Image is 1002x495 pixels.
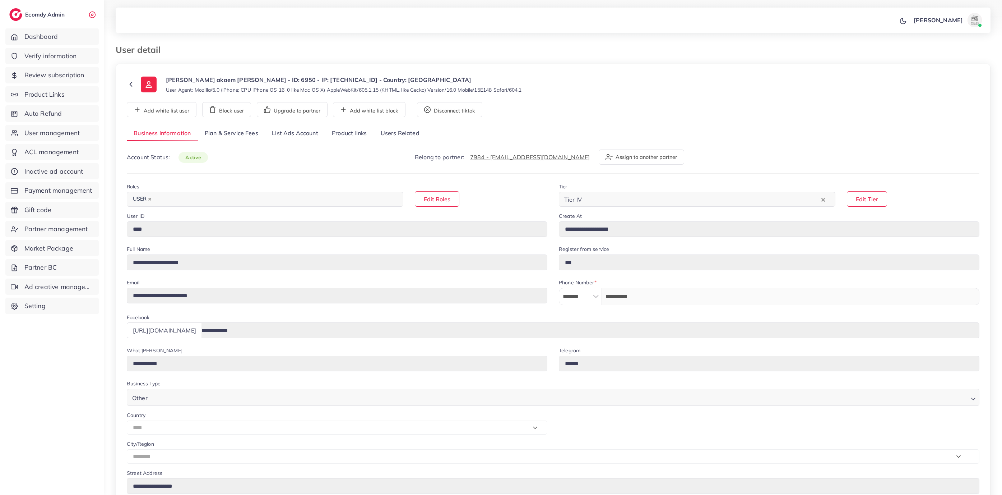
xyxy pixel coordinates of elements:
button: Disconnect tiktok [417,102,482,117]
button: Block user [202,102,251,117]
a: Product Links [5,86,99,103]
span: Payment management [24,186,92,195]
span: Ad creative management [24,282,93,292]
span: Auto Refund [24,109,62,118]
a: Review subscription [5,67,99,83]
a: Verify information [5,48,99,64]
span: Dashboard [24,32,58,41]
a: Market Package [5,240,99,257]
div: [URL][DOMAIN_NAME] [127,322,202,338]
a: Product links [325,126,374,141]
input: Search for option [150,391,968,403]
span: Tier IV [563,194,583,205]
a: logoEcomdy Admin [9,8,66,21]
label: Register from service [559,246,609,253]
div: Search for option [127,192,403,207]
a: Auto Refund [5,105,99,122]
span: active [178,152,208,163]
a: Plan & Service Fees [198,126,265,141]
img: avatar [968,13,982,27]
p: Belong to partner: [415,153,590,161]
span: Market Package [24,244,73,253]
a: Gift code [5,202,99,218]
a: Users Related [374,126,426,141]
a: Payment management [5,182,99,199]
label: Create At [559,212,582,220]
a: List Ads Account [265,126,325,141]
span: Setting [24,301,46,311]
p: [PERSON_NAME] akaem [PERSON_NAME] - ID: 6950 - IP: [TECHNICAL_ID] - Country: [GEOGRAPHIC_DATA] [166,75,522,84]
span: ACL management [24,147,79,157]
a: [PERSON_NAME]avatar [910,13,985,27]
button: Deselect USER [148,197,152,201]
label: Telegram [559,347,580,354]
label: Full Name [127,246,150,253]
a: Setting [5,298,99,314]
button: Assign to another partner [598,150,684,165]
label: Phone Number [559,279,597,286]
a: 7984 - [EMAIL_ADDRESS][DOMAIN_NAME] [470,153,590,161]
small: User Agent: Mozilla/5.0 (iPhone; CPU iPhone OS 16_0 like Mac OS X) AppleWebKit/605.1.15 (KHTML, l... [166,86,522,93]
a: Partner BC [5,259,99,276]
img: logo [9,8,22,21]
a: ACL management [5,144,99,160]
button: Add white list block [333,102,405,117]
span: USER [130,194,155,204]
label: City/Region [127,440,154,448]
button: Add white list user [127,102,196,117]
p: Account Status: [127,153,208,162]
label: Roles [127,183,139,190]
button: Edit Tier [847,191,887,207]
span: Inactive ad account [24,167,83,176]
span: Partner BC [24,263,57,272]
a: Inactive ad account [5,163,99,180]
div: Search for option [127,389,979,406]
label: Tier [559,183,567,190]
label: Country [127,412,145,419]
span: Partner management [24,224,88,234]
a: Partner management [5,221,99,237]
img: ic-user-info.36bf1079.svg [141,77,157,92]
span: Product Links [24,90,65,99]
input: Search for option [156,194,394,205]
input: Search for option [584,194,820,205]
label: Street Address [127,469,162,477]
label: What'[PERSON_NAME] [127,347,182,354]
span: Review subscription [24,70,84,80]
button: Edit Roles [415,191,459,207]
a: Dashboard [5,28,99,45]
label: Business Type [127,380,161,387]
a: Ad creative management [5,279,99,295]
button: Upgrade to partner [257,102,328,117]
h3: User detail [116,45,166,55]
p: [PERSON_NAME] [914,16,963,24]
span: User management [24,128,80,138]
a: Business Information [127,126,198,141]
label: User ID [127,212,144,220]
span: Other [131,393,149,403]
span: Gift code [24,205,51,215]
div: Search for option [559,192,835,207]
label: Email [127,279,139,286]
a: User management [5,125,99,141]
h2: Ecomdy Admin [25,11,66,18]
span: Verify information [24,51,77,61]
button: Clear Selected [821,195,825,203]
label: Facebook [127,314,149,321]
